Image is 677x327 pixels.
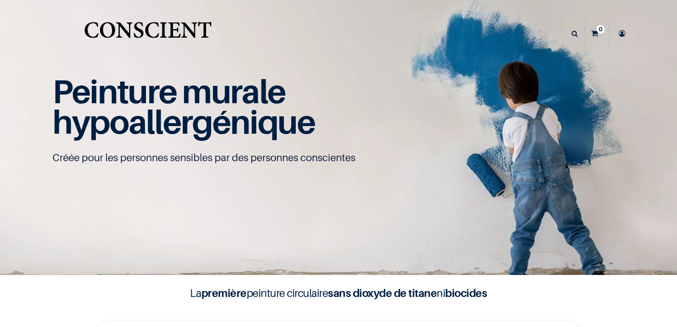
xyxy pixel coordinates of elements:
span: Peinture murale [52,71,286,111]
b: biocides [445,286,487,300]
span: hypoallergénique [52,102,315,141]
a: 0 [585,19,609,48]
sup: 0 [597,25,605,33]
b: première [201,286,247,300]
a: Logo of Conscient [83,17,213,50]
img: Conscient [83,17,213,50]
b: sans dioxyde de titane [328,286,437,300]
p: Créée pour les personnes sensibles par des personnes conscientes [52,151,625,165]
h4: La peinture circulaire ni [169,285,508,301]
